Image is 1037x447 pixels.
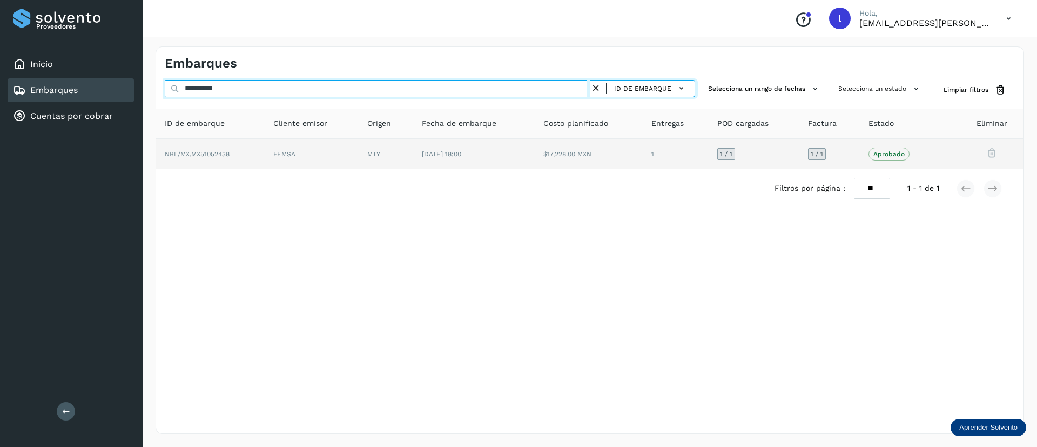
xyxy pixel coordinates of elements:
span: Cliente emisor [273,118,327,129]
div: Aprender Solvento [951,419,1026,436]
span: Eliminar [977,118,1007,129]
p: lauraamalia.castillo@xpertal.com [859,18,989,28]
button: Selecciona un rango de fechas [704,80,825,98]
span: ID de embarque [165,118,225,129]
span: Estado [868,118,894,129]
span: Fecha de embarque [422,118,496,129]
a: Cuentas por cobrar [30,111,113,121]
p: Hola, [859,9,989,18]
span: Filtros por página : [775,183,845,194]
button: ID de embarque [611,81,690,96]
button: Selecciona un estado [834,80,926,98]
a: Inicio [30,59,53,69]
span: Factura [808,118,837,129]
span: Limpiar filtros [944,85,988,95]
div: Inicio [8,52,134,76]
span: Origen [367,118,391,129]
span: ID de embarque [614,84,671,94]
p: Aprender Solvento [959,423,1018,432]
p: Proveedores [36,23,130,30]
span: NBL/MX.MX51052438 [165,150,230,158]
td: $17,228.00 MXN [535,139,643,169]
td: FEMSA [265,139,359,169]
span: [DATE] 18:00 [422,150,461,158]
button: Limpiar filtros [935,80,1015,100]
div: Cuentas por cobrar [8,104,134,128]
span: 1 / 1 [720,151,732,157]
span: POD cargadas [717,118,769,129]
span: Costo planificado [543,118,608,129]
div: Embarques [8,78,134,102]
h4: Embarques [165,56,237,71]
span: Entregas [651,118,684,129]
p: Aprobado [873,150,905,158]
span: 1 / 1 [811,151,823,157]
span: 1 - 1 de 1 [907,183,939,194]
td: 1 [643,139,709,169]
td: MTY [359,139,413,169]
a: Embarques [30,85,78,95]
